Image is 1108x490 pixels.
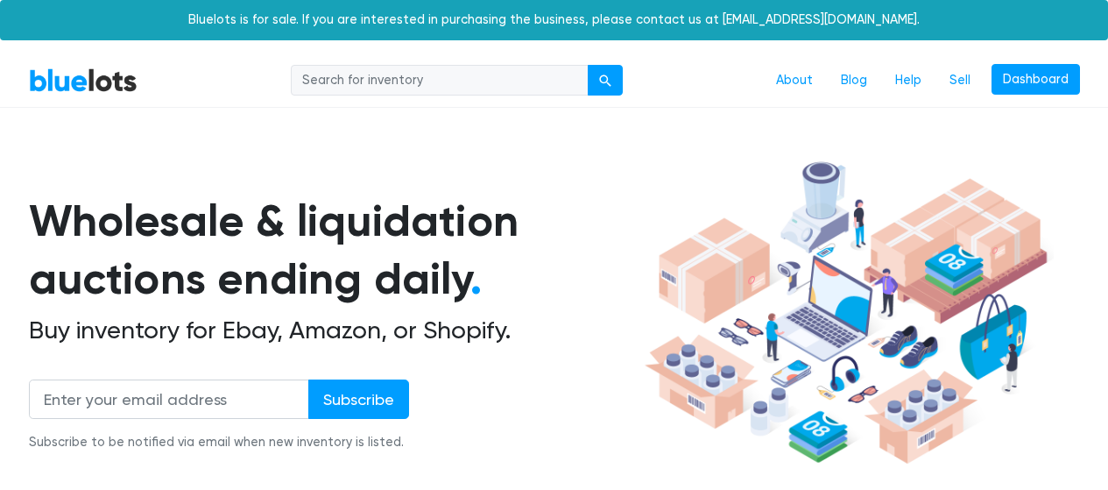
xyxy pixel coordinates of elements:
a: Blog [827,64,881,97]
a: BlueLots [29,67,138,93]
input: Search for inventory [291,65,589,96]
input: Enter your email address [29,380,309,419]
input: Subscribe [308,380,409,419]
a: Dashboard [992,64,1080,96]
a: Sell [935,64,984,97]
h2: Buy inventory for Ebay, Amazon, or Shopify. [29,316,639,345]
h1: Wholesale & liquidation auctions ending daily [29,192,639,309]
img: hero-ee84e7d0318cb26816c560f6b4441b76977f77a177738b4e94f68c95b2b83dbb.png [639,153,1054,472]
a: Help [881,64,935,97]
span: . [470,252,482,305]
div: Subscribe to be notified via email when new inventory is listed. [29,433,409,452]
a: About [762,64,827,97]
